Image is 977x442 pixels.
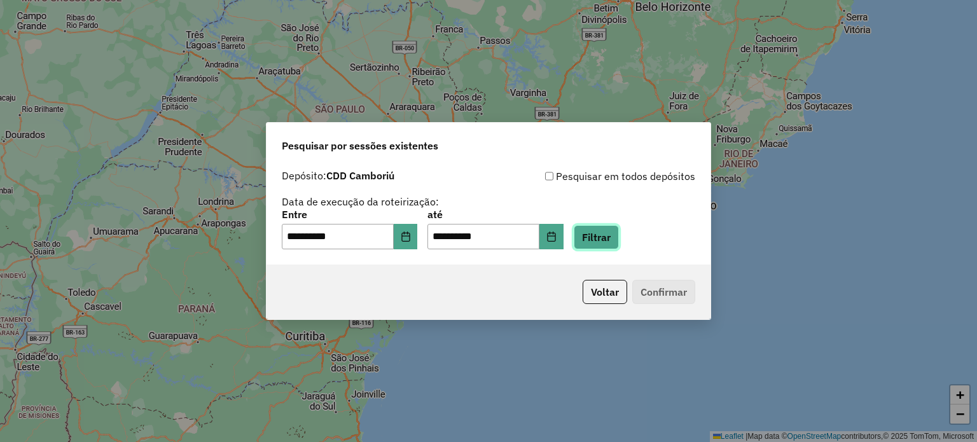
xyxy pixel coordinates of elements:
label: até [427,207,563,222]
div: Pesquisar em todos depósitos [488,169,695,184]
span: Pesquisar por sessões existentes [282,138,438,153]
label: Data de execução da roteirização: [282,194,439,209]
button: Voltar [583,280,627,304]
button: Choose Date [539,224,564,249]
label: Depósito: [282,168,394,183]
label: Entre [282,207,417,222]
button: Choose Date [394,224,418,249]
strong: CDD Camboriú [326,169,394,182]
button: Filtrar [574,225,619,249]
